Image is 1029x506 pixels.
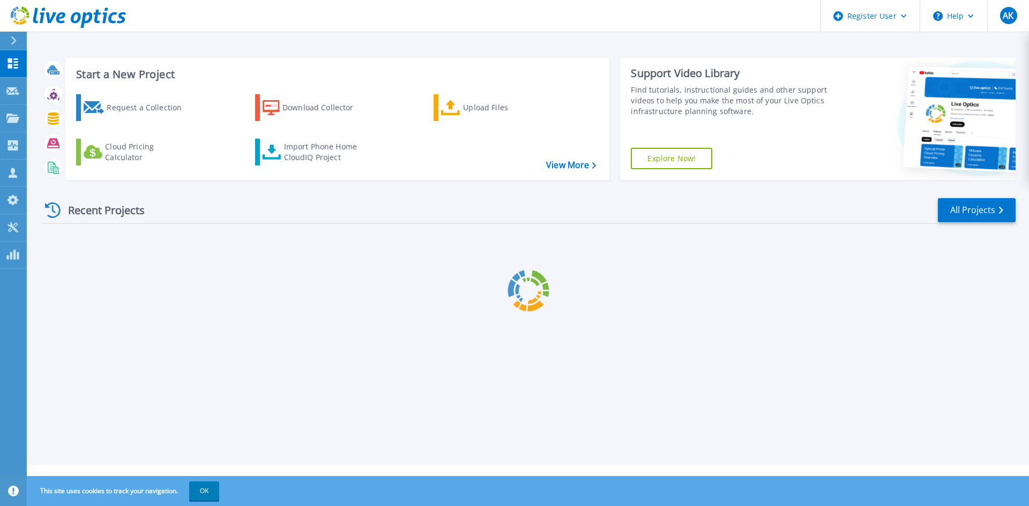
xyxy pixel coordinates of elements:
[1003,11,1013,20] span: AK
[938,198,1016,222] a: All Projects
[631,85,832,117] div: Find tutorials, instructional guides and other support videos to help you make the most of your L...
[546,160,596,170] a: View More
[282,97,368,118] div: Download Collector
[105,141,191,163] div: Cloud Pricing Calculator
[434,94,553,121] a: Upload Files
[29,481,219,501] span: This site uses cookies to track your navigation.
[76,139,196,165] a: Cloud Pricing Calculator
[463,97,549,118] div: Upload Files
[255,94,375,121] a: Download Collector
[41,197,159,223] div: Recent Projects
[284,141,368,163] div: Import Phone Home CloudIQ Project
[631,66,832,80] div: Support Video Library
[107,97,192,118] div: Request a Collection
[76,69,596,80] h3: Start a New Project
[631,148,712,169] a: Explore Now!
[76,94,196,121] a: Request a Collection
[189,481,219,501] button: OK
